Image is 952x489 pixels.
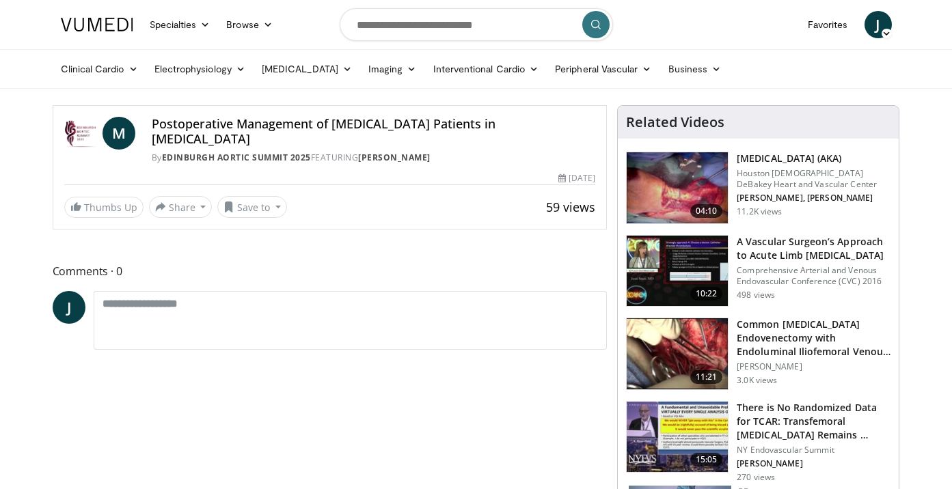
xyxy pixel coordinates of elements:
[425,55,547,83] a: Interventional Cardio
[737,318,890,359] h3: Common [MEDICAL_DATA] Endovenectomy with Endoluminal Iliofemoral Venou…
[627,318,728,389] img: 9nZFQMepuQiumqNn4xMDoxOm1xO1xPzH.150x105_q85_crop-smart_upscale.jpg
[358,152,431,163] a: [PERSON_NAME]
[737,361,890,372] p: [PERSON_NAME]
[626,401,890,483] a: 15:05 There is No Randomized Data for TCAR: Transfemoral [MEDICAL_DATA] Remains … NY Endovascular...
[690,204,723,218] span: 04:10
[146,55,254,83] a: Electrophysiology
[660,55,730,83] a: Business
[626,235,890,307] a: 10:22 A Vascular Surgeon’s Approach to Acute Limb [MEDICAL_DATA] Comprehensive Arterial and Venou...
[547,55,659,83] a: Peripheral Vascular
[217,196,287,218] button: Save to
[162,152,311,163] a: Edinburgh Aortic Summit 2025
[53,262,608,280] span: Comments 0
[626,152,890,224] a: 04:10 [MEDICAL_DATA] (AKA) Houston [DEMOGRAPHIC_DATA] DeBakey Heart and Vascular Center [PERSON_N...
[737,401,890,442] h3: There is No Randomized Data for TCAR: Transfemoral [MEDICAL_DATA] Remains …
[690,287,723,301] span: 10:22
[61,18,133,31] img: VuMedi Logo
[152,152,596,164] div: By FEATURING
[737,206,782,217] p: 11.2K views
[149,196,213,218] button: Share
[218,11,281,38] a: Browse
[152,117,596,146] h4: Postoperative Management of [MEDICAL_DATA] Patients in [MEDICAL_DATA]
[737,193,890,204] p: [PERSON_NAME], [PERSON_NAME]
[737,152,890,165] h3: [MEDICAL_DATA] (AKA)
[64,117,97,150] img: Edinburgh Aortic Summit 2025
[737,445,890,456] p: NY Endovascular Summit
[800,11,856,38] a: Favorites
[53,291,85,324] a: J
[141,11,219,38] a: Specialties
[737,375,777,386] p: 3.0K views
[558,172,595,184] div: [DATE]
[690,453,723,466] span: 15:05
[737,168,890,190] p: Houston [DEMOGRAPHIC_DATA] DeBakey Heart and Vascular Center
[340,8,613,41] input: Search topics, interventions
[254,55,360,83] a: [MEDICAL_DATA]
[865,11,892,38] a: J
[627,236,728,307] img: 52f84aca-cd55-44c0-bcf9-6a02679c870d.150x105_q85_crop-smart_upscale.jpg
[626,114,724,130] h4: Related Videos
[53,55,146,83] a: Clinical Cardio
[546,199,595,215] span: 59 views
[690,370,723,384] span: 11:21
[737,265,890,287] p: Comprehensive Arterial and Venous Endovascular Conference (CVC) 2016
[64,197,144,218] a: Thumbs Up
[360,55,425,83] a: Imaging
[627,152,728,223] img: dd278d4f-be59-4607-9cdd-c9a8ebe87039.150x105_q85_crop-smart_upscale.jpg
[626,318,890,390] a: 11:21 Common [MEDICAL_DATA] Endovenectomy with Endoluminal Iliofemoral Venou… [PERSON_NAME] 3.0K ...
[627,402,728,473] img: 9c9270b3-6b5c-451a-83cd-82a33d3da83f.150x105_q85_crop-smart_upscale.jpg
[103,117,135,150] a: M
[737,458,890,469] p: [PERSON_NAME]
[737,290,775,301] p: 498 views
[737,235,890,262] h3: A Vascular Surgeon’s Approach to Acute Limb [MEDICAL_DATA]
[737,472,775,483] p: 270 views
